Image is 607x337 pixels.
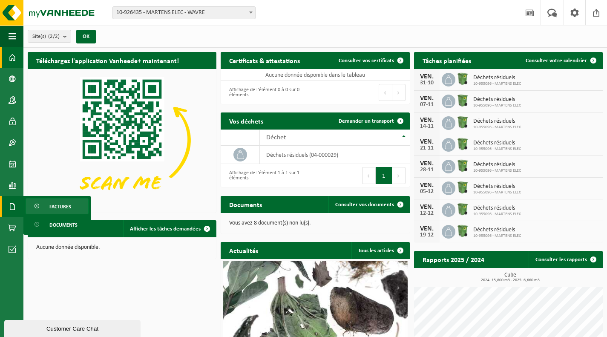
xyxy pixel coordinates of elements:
[49,199,71,215] span: Factures
[113,7,255,19] span: 10-926435 - MARTENS ELEC - WAVRE
[376,167,392,184] button: 1
[418,182,435,189] div: VEN.
[229,220,401,226] p: Vous avez 8 document(s) non lu(s).
[526,58,587,63] span: Consulter votre calendrier
[473,227,521,233] span: Déchets résiduels
[418,102,435,108] div: 07-11
[221,112,272,129] h2: Vos déchets
[339,58,394,63] span: Consulter vos certificats
[225,83,311,102] div: Affichage de l'élément 0 à 0 sur 0 éléments
[49,217,78,233] span: Documents
[529,251,602,268] a: Consulter les rapports
[123,220,216,237] a: Afficher les tâches demandées
[260,146,409,164] td: déchets résiduels (04-000029)
[32,30,60,43] span: Site(s)
[418,138,435,145] div: VEN.
[266,134,286,141] span: Déchet
[221,196,270,213] h2: Documents
[28,69,216,211] img: Download de VHEPlus App
[26,198,89,214] a: Factures
[418,272,603,282] h3: Cube
[455,202,470,216] img: WB-0370-HPE-GN-50
[473,96,521,103] span: Déchets résiduels
[473,190,521,195] span: 10-955096 - MARTENS ELEC
[392,167,406,184] button: Next
[473,140,521,147] span: Déchets résiduels
[473,161,521,168] span: Déchets résiduels
[221,52,308,69] h2: Certificats & attestations
[362,167,376,184] button: Previous
[473,118,521,125] span: Déchets résiduels
[455,158,470,173] img: WB-0370-HPE-GN-50
[225,166,311,185] div: Affichage de l'élément 1 à 1 sur 1 éléments
[455,180,470,195] img: WB-0370-HPE-GN-50
[28,30,71,43] button: Site(s)(2/2)
[473,233,521,239] span: 10-955096 - MARTENS ELEC
[473,168,521,173] span: 10-955096 - MARTENS ELEC
[473,183,521,190] span: Déchets résiduels
[473,212,521,217] span: 10-955096 - MARTENS ELEC
[335,202,394,207] span: Consulter vos documents
[221,242,267,259] h2: Actualités
[473,147,521,152] span: 10-955096 - MARTENS ELEC
[418,80,435,86] div: 31-10
[473,75,521,81] span: Déchets résiduels
[418,124,435,130] div: 14-11
[455,72,470,86] img: WB-0370-HPE-GN-50
[76,30,96,43] button: OK
[418,167,435,173] div: 28-11
[351,242,409,259] a: Tous les articles
[332,52,409,69] a: Consulter vos certificats
[28,52,187,69] h2: Téléchargez l'application Vanheede+ maintenant!
[418,278,603,282] span: 2024: 15,800 m3 - 2025: 6,660 m3
[473,205,521,212] span: Déchets résiduels
[328,196,409,213] a: Consulter vos documents
[473,103,521,108] span: 10-955096 - MARTENS ELEC
[414,52,480,69] h2: Tâches planifiées
[519,52,602,69] a: Consulter votre calendrier
[26,216,89,233] a: Documents
[339,118,394,124] span: Demander un transport
[392,84,406,101] button: Next
[418,204,435,210] div: VEN.
[418,225,435,232] div: VEN.
[418,160,435,167] div: VEN.
[414,251,493,268] h2: Rapports 2025 / 2024
[473,81,521,86] span: 10-955096 - MARTENS ELEC
[418,145,435,151] div: 21-11
[473,125,521,130] span: 10-955096 - MARTENS ELEC
[418,117,435,124] div: VEN.
[455,93,470,108] img: WB-0370-HPE-GN-50
[36,245,208,251] p: Aucune donnée disponible.
[48,34,60,39] count: (2/2)
[332,112,409,130] a: Demander un transport
[221,69,409,81] td: Aucune donnée disponible dans le tableau
[455,224,470,238] img: WB-0370-HPE-GN-50
[418,189,435,195] div: 05-12
[455,115,470,130] img: WB-0370-HPE-GN-50
[112,6,256,19] span: 10-926435 - MARTENS ELEC - WAVRE
[379,84,392,101] button: Previous
[455,137,470,151] img: WB-0370-HPE-GN-50
[418,95,435,102] div: VEN.
[4,318,142,337] iframe: chat widget
[130,226,201,232] span: Afficher les tâches demandées
[418,73,435,80] div: VEN.
[418,210,435,216] div: 12-12
[418,232,435,238] div: 19-12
